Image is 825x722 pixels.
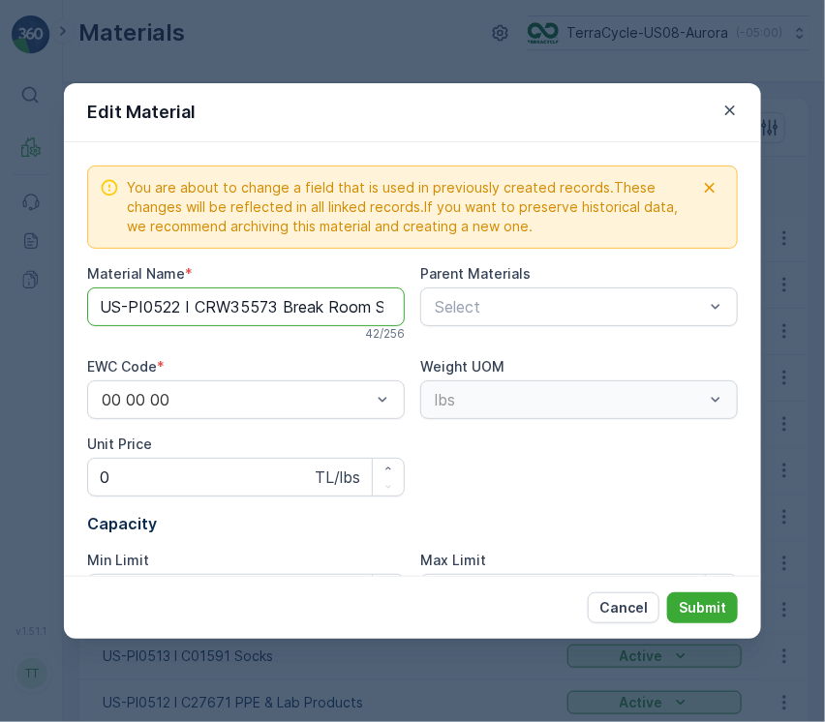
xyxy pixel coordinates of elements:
[599,598,648,617] p: Cancel
[87,436,152,452] label: Unit Price
[420,358,504,375] label: Weight UOM
[87,358,157,375] label: EWC Code
[315,466,360,489] p: TL/lbs
[87,552,149,568] label: Min Limit
[365,326,405,342] p: 42 / 256
[420,265,531,282] label: Parent Materials
[588,592,659,623] button: Cancel
[420,552,486,568] label: Max Limit
[87,512,738,535] p: Capacity
[127,178,694,236] span: You are about to change a field that is used in previously created records.These changes will be ...
[435,295,704,318] p: Select
[679,598,726,617] p: Submit
[87,99,196,126] p: Edit Material
[87,265,185,282] label: Material Name
[667,592,738,623] button: Submit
